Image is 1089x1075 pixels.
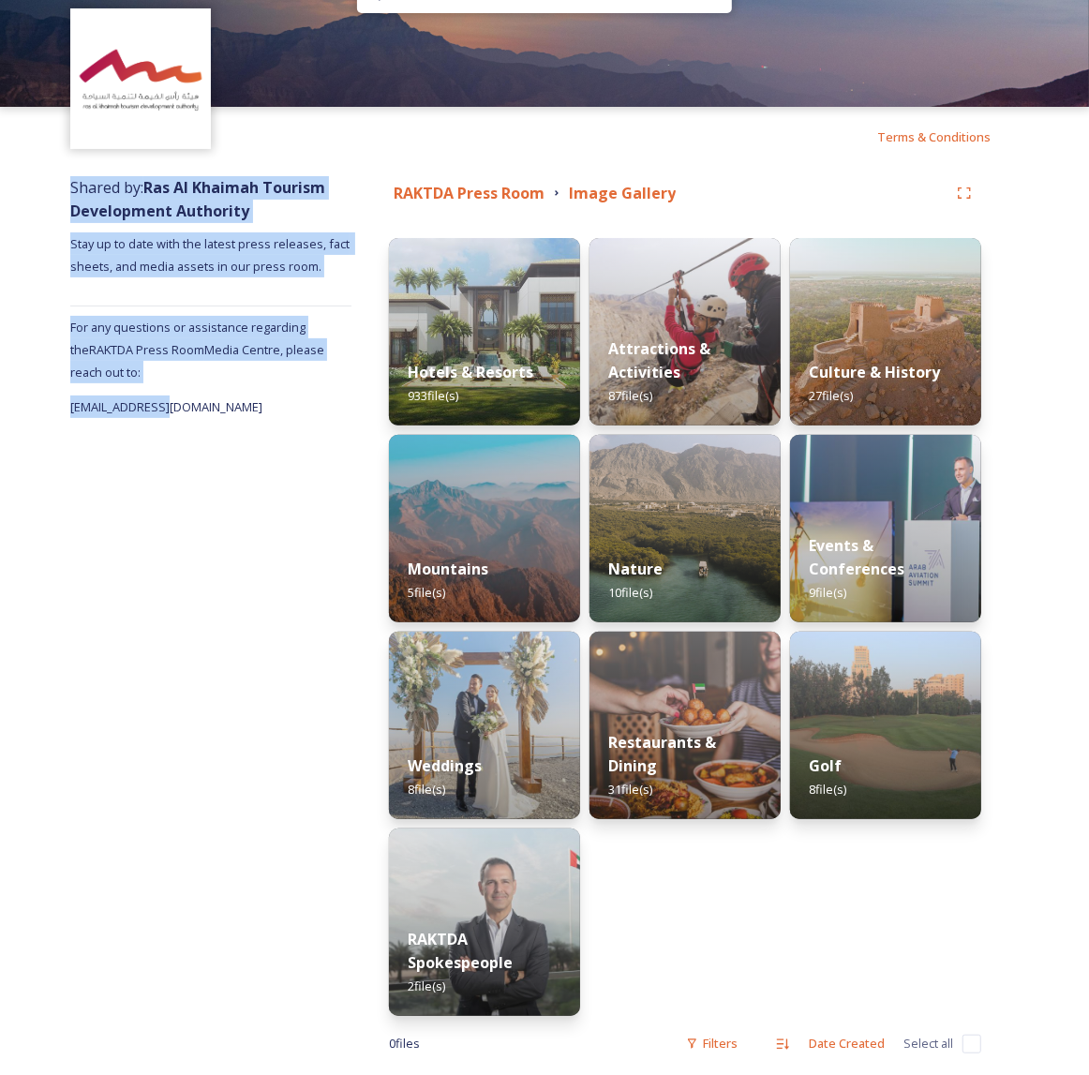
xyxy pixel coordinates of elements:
a: Terms & Conditions [877,126,1019,148]
img: Logo_RAKTDA_RGB-01.png [73,11,209,147]
span: For any questions or assistance regarding the RAKTDA Press Room Media Centre, please reach out to: [70,319,324,381]
span: 8 file(s) [408,781,445,798]
img: 6b2c4cc9-34ae-45d0-992d-9f5eeab804f7.jpg [589,238,781,426]
span: Select all [903,1035,953,1053]
span: 31 file(s) [608,781,652,798]
img: a622eb85-593b-49ea-86a1-be0a248398a8.jpg [389,238,580,426]
img: d36d2355-c23c-4ad7-81c7-64b1c23550e0.jpg [589,632,781,819]
strong: Mountains [408,559,488,579]
strong: Golf [809,755,842,776]
span: Terms & Conditions [877,128,991,145]
strong: Events & Conferences [809,535,904,579]
strong: Nature [608,559,663,579]
span: 2 file(s) [408,978,445,994]
img: f0db2a41-4a96-4f71-8a17-3ff40b09c344.jpg [589,435,781,622]
img: c1cbaa8e-154c-4d4f-9379-c8e58e1c7ae4.jpg [389,632,580,819]
strong: Culture & History [809,362,940,382]
strong: Restaurants & Dining [608,732,716,776]
span: 933 file(s) [408,387,458,404]
strong: Weddings [408,755,482,776]
div: Date Created [799,1025,894,1062]
strong: RAKTDA Press Room [394,183,544,203]
span: 9 file(s) [809,584,846,601]
span: Stay up to date with the latest press releases, fact sheets, and media assets in our press room. [70,235,352,275]
span: 27 file(s) [809,387,853,404]
span: 5 file(s) [408,584,445,601]
img: f466d538-3deb-466c-bcc7-2195f0191b25.jpg [790,632,981,819]
img: f4b44afd-84a5-42f8-a796-2dedbf2b50eb.jpg [389,435,580,622]
strong: RAKTDA Spokespeople [408,929,513,973]
span: 87 file(s) [608,387,652,404]
span: [EMAIL_ADDRESS][DOMAIN_NAME] [70,398,262,415]
span: 10 file(s) [608,584,652,601]
img: 43bc6a4b-b786-4d98-b8e1-b86026dad6a6.jpg [790,435,981,622]
strong: Hotels & Resorts [408,362,533,382]
strong: Attractions & Activities [608,338,710,382]
span: Shared by: [70,177,325,221]
img: 45dfe8e7-8c4f-48e3-b92b-9b2a14aeffa1.jpg [790,238,981,426]
strong: Image Gallery [569,183,676,203]
span: 8 file(s) [809,781,846,798]
div: Filters [677,1025,747,1062]
img: c31c8ceb-515d-4687-9f3e-56b1a242d210.jpg [389,829,580,1016]
span: 0 file s [389,1035,420,1053]
strong: Ras Al Khaimah Tourism Development Authority [70,177,325,221]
